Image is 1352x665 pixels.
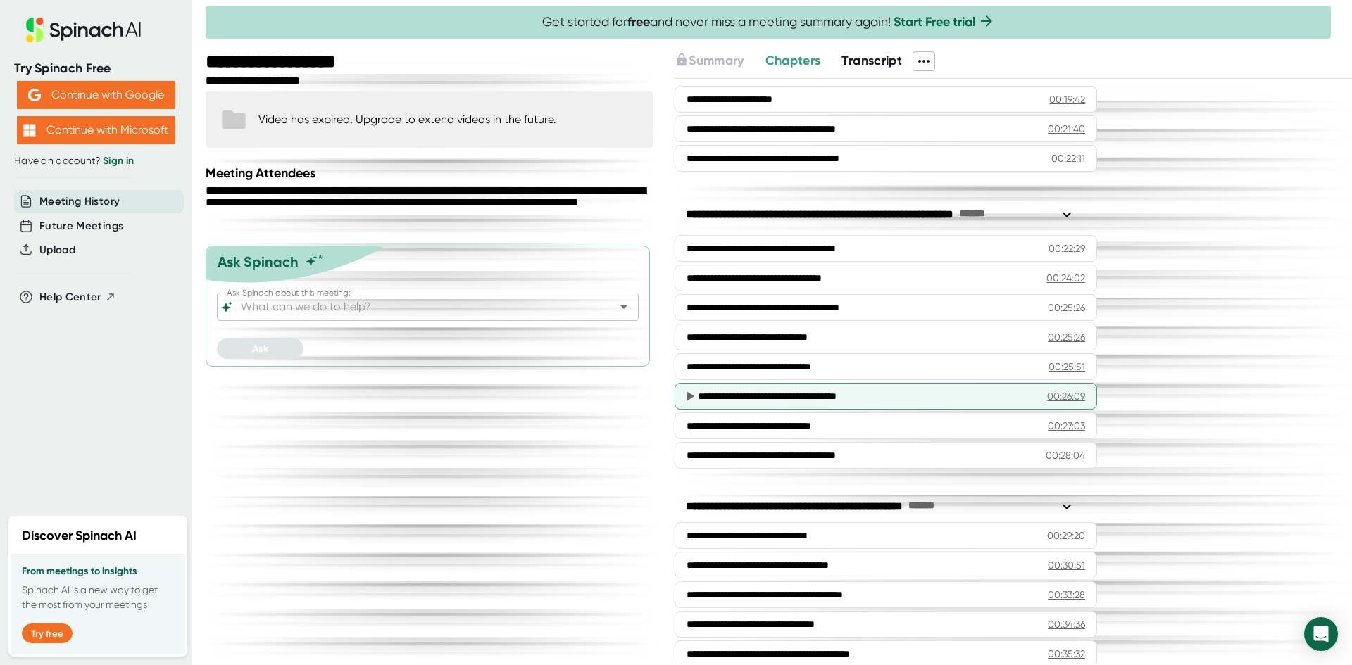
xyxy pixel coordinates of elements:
[765,51,821,70] button: Chapters
[103,155,134,167] a: Sign in
[675,51,765,71] div: Upgrade to access
[39,242,75,258] button: Upload
[1049,241,1085,255] div: 00:22:29
[614,297,634,317] button: Open
[17,116,175,144] button: Continue with Microsoft
[765,53,821,68] span: Chapters
[1048,647,1085,661] div: 00:35:32
[841,53,902,68] span: Transcript
[689,53,744,68] span: Summary
[894,14,975,30] a: Start Free trial
[17,81,175,109] button: Continue with Google
[1046,271,1085,285] div: 00:24:02
[542,14,995,30] span: Get started for and never miss a meeting summary again!
[841,51,902,70] button: Transcript
[1049,92,1085,106] div: 00:19:42
[1048,330,1085,344] div: 00:25:26
[22,526,137,545] h2: Discover Spinach AI
[1304,617,1338,651] div: Open Intercom Messenger
[206,165,657,181] div: Meeting Attendees
[39,289,116,305] button: Help Center
[1047,528,1085,543] div: 00:29:20
[675,51,744,70] button: Summary
[28,89,41,101] img: Aehbyd4JwY73AAAAAElFTkSuQmCC
[1048,588,1085,602] div: 00:33:28
[1048,122,1085,136] div: 00:21:40
[218,253,299,270] div: Ask Spinach
[1048,617,1085,631] div: 00:34:36
[627,14,650,30] b: free
[39,218,123,234] button: Future Meetings
[22,623,73,643] button: Try free
[14,155,177,167] div: Have an account?
[22,583,174,612] p: Spinach AI is a new way to get the most from your meetings
[39,289,101,305] span: Help Center
[1046,448,1085,462] div: 00:28:04
[258,113,556,126] div: Video has expired. Upgrade to extend videos in the future.
[1048,419,1085,433] div: 00:27:03
[22,566,174,577] h3: From meetings to insights
[1048,558,1085,572] div: 00:30:51
[217,338,303,359] button: Ask
[1049,360,1085,374] div: 00:25:51
[1051,151,1085,165] div: 00:22:11
[14,61,177,77] div: Try Spinach Free
[1047,389,1085,403] div: 00:26:09
[1048,300,1085,315] div: 00:25:26
[252,343,268,355] span: Ask
[39,194,120,210] button: Meeting History
[238,297,593,317] input: What can we do to help?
